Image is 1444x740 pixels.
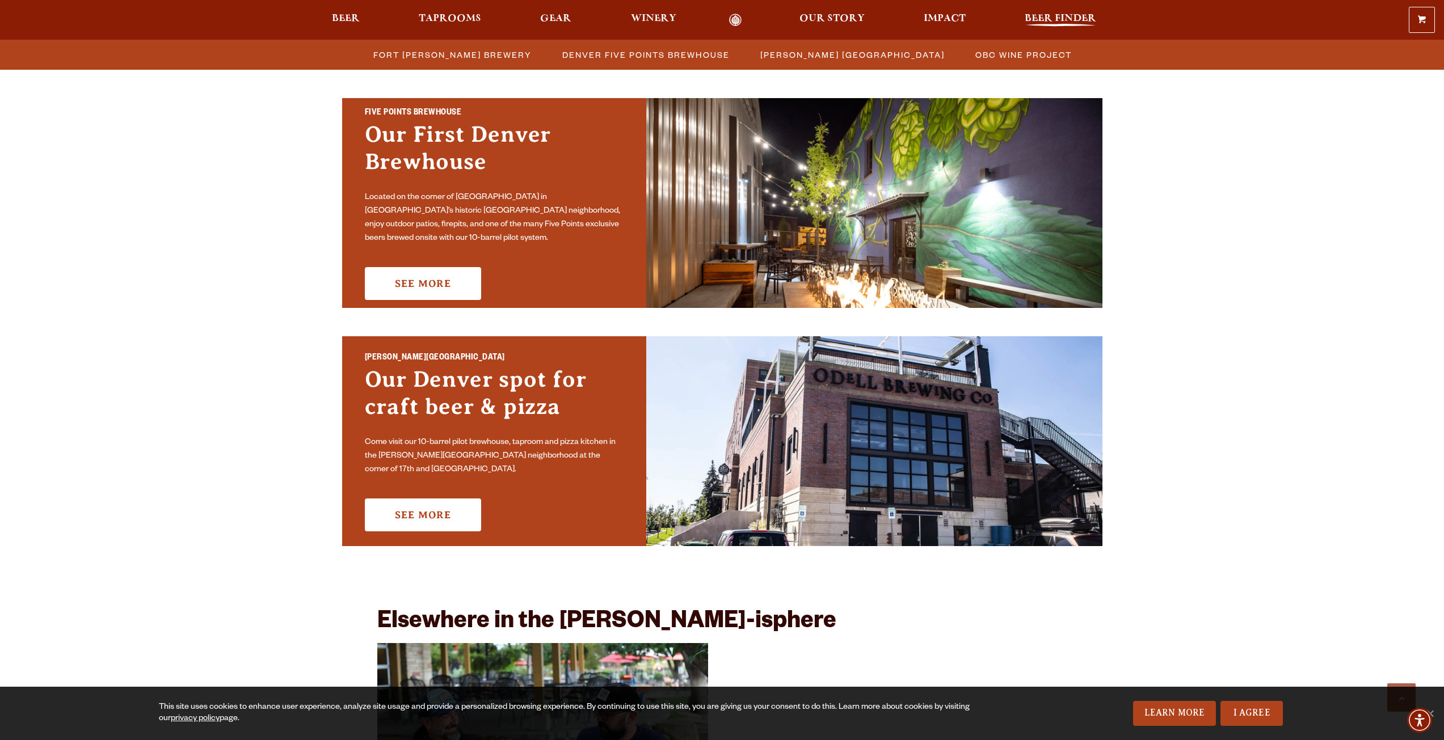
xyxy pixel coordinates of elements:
[365,106,624,121] h2: Five Points Brewhouse
[792,14,872,27] a: Our Story
[365,191,624,246] p: Located on the corner of [GEOGRAPHIC_DATA] in [GEOGRAPHIC_DATA]’s historic [GEOGRAPHIC_DATA] neig...
[799,14,865,23] span: Our Story
[411,14,489,27] a: Taprooms
[1407,708,1432,733] div: Accessibility Menu
[373,46,532,63] span: Fort [PERSON_NAME] Brewery
[555,46,735,63] a: Denver Five Points Brewhouse
[325,14,367,27] a: Beer
[1017,14,1104,27] a: Beer Finder
[760,46,945,63] span: [PERSON_NAME] [GEOGRAPHIC_DATA]
[1220,701,1283,726] a: I Agree
[631,14,676,23] span: Winery
[916,14,973,27] a: Impact
[540,14,571,23] span: Gear
[1025,14,1096,23] span: Beer Finder
[365,351,624,366] h2: [PERSON_NAME][GEOGRAPHIC_DATA]
[365,121,624,187] h3: Our First Denver Brewhouse
[367,46,537,63] a: Fort [PERSON_NAME] Brewery
[419,14,481,23] span: Taprooms
[1133,701,1216,726] a: Learn More
[365,498,481,531] a: See More
[624,14,684,27] a: Winery
[332,14,360,23] span: Beer
[365,267,481,300] a: See More
[646,336,1102,546] img: Sloan’s Lake Brewhouse'
[1387,683,1416,712] a: Scroll to top
[646,98,1102,308] img: Promo Card Aria Label'
[753,46,950,63] a: [PERSON_NAME] [GEOGRAPHIC_DATA]
[969,46,1077,63] a: OBC Wine Project
[924,14,966,23] span: Impact
[159,702,991,725] div: This site uses cookies to enhance user experience, analyze site usage and provide a personalized ...
[365,366,624,432] h3: Our Denver spot for craft beer & pizza
[377,610,1067,637] h2: Elsewhere in the [PERSON_NAME]-isphere
[975,46,1072,63] span: OBC Wine Project
[171,714,220,724] a: privacy policy
[365,436,624,477] p: Come visit our 10-barrel pilot brewhouse, taproom and pizza kitchen in the [PERSON_NAME][GEOGRAPH...
[714,14,757,27] a: Odell Home
[562,46,730,63] span: Denver Five Points Brewhouse
[533,14,579,27] a: Gear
